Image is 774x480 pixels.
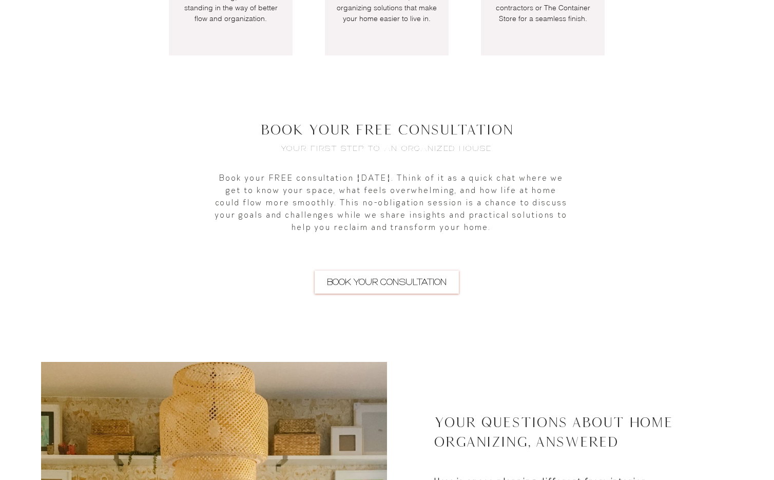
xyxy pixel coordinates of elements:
[315,271,459,294] a: BOOK YOUR CONSULTATION
[281,144,492,153] a: YOUR FIRST STEP TO AN ORGANIZED HOUSE
[260,122,513,138] a: Book Your Free Consultation
[327,276,447,288] span: BOOK YOUR CONSULTATION
[434,414,672,450] span: Your Questions About Home Organizing, Answered
[215,172,568,232] span: Book your FREE consultation [DATE]. Think of it as a quick chat where we get to know your space, ...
